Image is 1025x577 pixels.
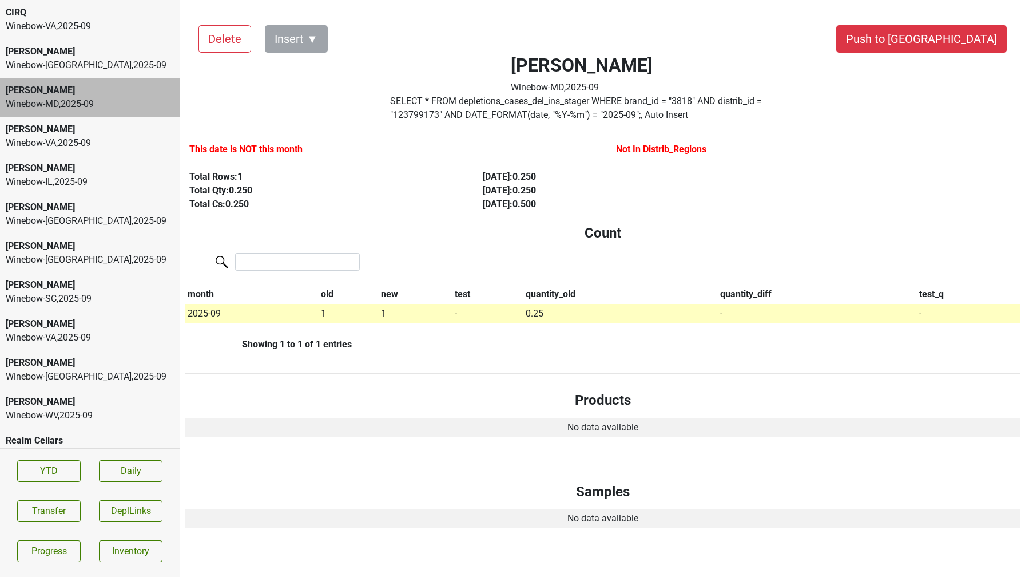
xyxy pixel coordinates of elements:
[198,25,251,53] button: Delete
[6,395,174,409] div: [PERSON_NAME]
[6,45,174,58] div: [PERSON_NAME]
[6,239,174,253] div: [PERSON_NAME]
[17,500,81,522] button: Transfer
[523,304,717,323] td: 0.25
[185,339,352,350] div: Showing 1 to 1 of 1 entries
[99,540,162,562] a: Inventory
[452,304,523,323] td: -
[99,460,162,482] a: Daily
[319,304,378,323] td: 1
[265,25,328,53] button: Insert ▼
[6,370,174,384] div: Winebow-[GEOGRAPHIC_DATA] , 2025 - 09
[6,19,174,33] div: Winebow-VA , 2025 - 09
[717,304,917,323] td: -
[511,81,653,94] div: Winebow-MD , 2025 - 09
[390,94,774,122] label: Click to copy query
[17,540,81,562] a: Progress
[6,84,174,97] div: [PERSON_NAME]
[6,136,174,150] div: Winebow-VA , 2025 - 09
[99,500,162,522] button: DeplLinks
[6,175,174,189] div: Winebow-IL , 2025 - 09
[17,460,81,482] a: YTD
[378,304,452,323] td: 1
[378,284,452,304] th: new: activate to sort column ascending
[523,284,717,304] th: quantity_old: activate to sort column ascending
[6,161,174,175] div: [PERSON_NAME]
[185,418,1020,437] td: No data available
[189,170,456,184] div: Total Rows: 1
[189,143,303,156] label: This date is NOT this month
[319,284,378,304] th: old: activate to sort column ascending
[483,184,750,197] div: [DATE] : 0.250
[836,25,1007,53] button: Push to [GEOGRAPHIC_DATA]
[194,484,1011,500] h4: Samples
[194,392,1011,409] h4: Products
[916,304,1020,323] td: -
[6,58,174,72] div: Winebow-[GEOGRAPHIC_DATA] , 2025 - 09
[6,97,174,111] div: Winebow-MD , 2025 - 09
[452,284,523,304] th: test: activate to sort column ascending
[6,278,174,292] div: [PERSON_NAME]
[511,54,653,76] h2: [PERSON_NAME]
[483,170,750,184] div: [DATE] : 0.250
[6,409,174,422] div: Winebow-WV , 2025 - 09
[6,356,174,370] div: [PERSON_NAME]
[6,6,174,19] div: CIRQ
[189,184,456,197] div: Total Qty: 0.250
[6,448,174,461] div: Winebow-CA , 2025 - 09
[185,509,1020,529] td: No data available
[6,317,174,331] div: [PERSON_NAME]
[483,197,750,211] div: [DATE] : 0.500
[916,284,1020,304] th: test_q: activate to sort column ascending
[185,284,319,304] th: month: activate to sort column descending
[185,304,319,323] td: 2025-09
[6,214,174,228] div: Winebow-[GEOGRAPHIC_DATA] , 2025 - 09
[616,143,706,156] label: Not In Distrib_Regions
[194,225,1011,242] h4: Count
[6,253,174,267] div: Winebow-[GEOGRAPHIC_DATA] , 2025 - 09
[6,122,174,136] div: [PERSON_NAME]
[6,434,174,448] div: Realm Cellars
[717,284,917,304] th: quantity_diff: activate to sort column ascending
[189,197,456,211] div: Total Cs: 0.250
[6,292,174,306] div: Winebow-SC , 2025 - 09
[6,331,174,345] div: Winebow-VA , 2025 - 09
[6,200,174,214] div: [PERSON_NAME]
